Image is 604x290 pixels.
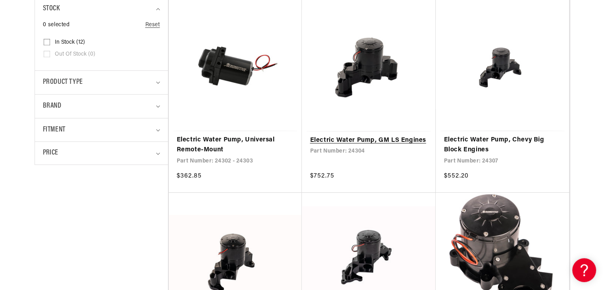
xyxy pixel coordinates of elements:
span: Stock [43,3,60,15]
span: Brand [43,101,62,112]
summary: Product type (0 selected) [43,71,160,94]
span: Out of stock (0) [55,51,95,58]
a: Electric Water Pump, Universal Remote-Mount [177,135,294,155]
span: Fitment [43,124,66,136]
a: Electric Water Pump, Chevy Big Block Engines [444,135,561,155]
summary: Fitment (0 selected) [43,118,160,142]
span: 0 selected [43,21,70,29]
a: Reset [145,21,160,29]
span: Product type [43,77,83,88]
span: In stock (12) [55,39,85,46]
a: Electric Water Pump, GM LS Engines [310,135,428,146]
summary: Brand (0 selected) [43,95,160,118]
span: Price [43,148,58,159]
summary: Price [43,142,160,164]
